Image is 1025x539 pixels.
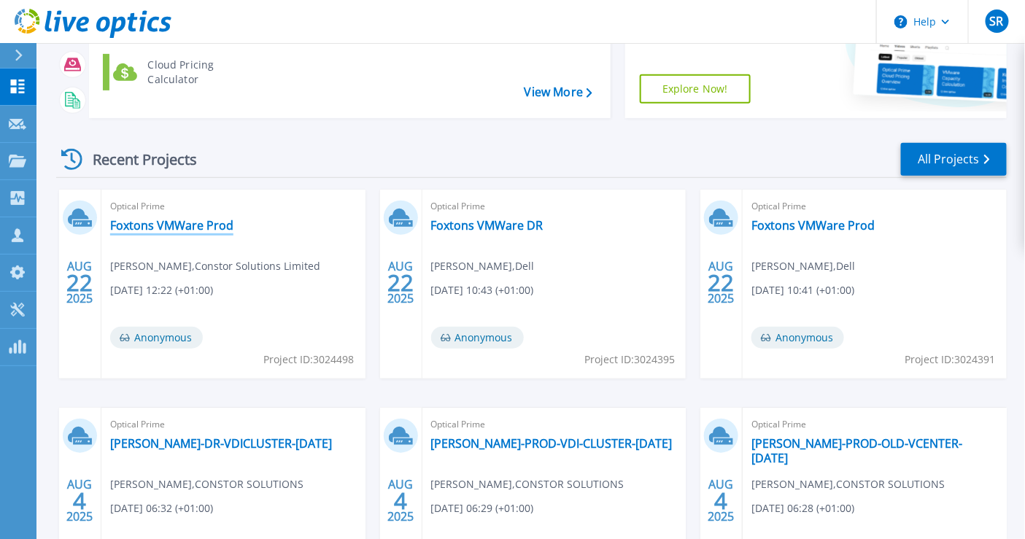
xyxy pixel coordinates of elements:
a: View More [525,85,592,99]
a: Foxtons VMWare Prod [751,218,875,233]
span: [DATE] 06:29 (+01:00) [431,500,534,516]
span: [DATE] 10:43 (+01:00) [431,282,534,298]
span: Optical Prime [110,416,357,433]
span: 22 [387,276,414,289]
span: Project ID: 3024498 [264,352,355,368]
a: Cloud Pricing Calculator [103,54,252,90]
span: [DATE] 06:32 (+01:00) [110,500,213,516]
div: AUG 2025 [708,474,735,527]
span: 22 [66,276,93,289]
span: [PERSON_NAME] , Constor Solutions Limited [110,258,320,274]
span: Anonymous [431,327,524,349]
a: [PERSON_NAME]-PROD-OLD-VCENTER-[DATE] [751,436,998,465]
div: Recent Projects [56,141,217,177]
div: Cloud Pricing Calculator [141,58,249,87]
div: AUG 2025 [66,474,93,527]
span: Anonymous [110,327,203,349]
span: Optical Prime [431,416,678,433]
span: [PERSON_NAME] , Dell [431,258,535,274]
div: AUG 2025 [387,256,414,309]
span: [DATE] 06:28 (+01:00) [751,500,854,516]
span: SR [990,15,1004,27]
span: Anonymous [751,327,844,349]
a: All Projects [901,143,1007,176]
span: Optical Prime [751,198,998,214]
span: [PERSON_NAME] , CONSTOR SOLUTIONS [751,476,945,492]
div: AUG 2025 [387,474,414,527]
span: [PERSON_NAME] , Dell [751,258,855,274]
span: Optical Prime [110,198,357,214]
div: AUG 2025 [66,256,93,309]
span: Project ID: 3024395 [584,352,675,368]
a: [PERSON_NAME]-PROD-VDI-CLUSTER-[DATE] [431,436,673,451]
a: Foxtons VMWare Prod [110,218,233,233]
span: [PERSON_NAME] , CONSTOR SOLUTIONS [110,476,303,492]
a: Explore Now! [640,74,751,104]
span: Optical Prime [431,198,678,214]
a: [PERSON_NAME]-DR-VDICLUSTER-[DATE] [110,436,332,451]
span: 22 [708,276,735,289]
span: [DATE] 10:41 (+01:00) [751,282,854,298]
div: AUG 2025 [708,256,735,309]
span: 4 [394,495,407,507]
span: [PERSON_NAME] , CONSTOR SOLUTIONS [431,476,624,492]
span: 4 [715,495,728,507]
span: Optical Prime [751,416,998,433]
span: [DATE] 12:22 (+01:00) [110,282,213,298]
span: 4 [73,495,86,507]
span: Project ID: 3024391 [905,352,996,368]
a: Foxtons VMWare DR [431,218,544,233]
